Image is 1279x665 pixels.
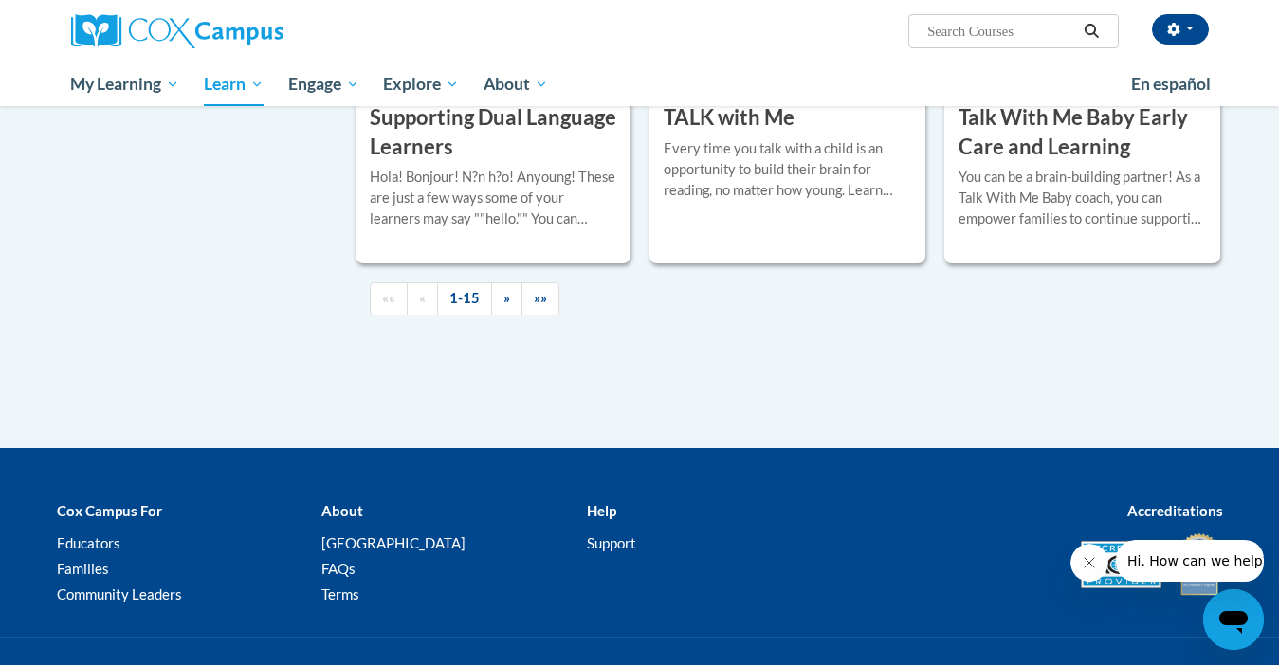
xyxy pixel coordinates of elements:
span: » [503,290,510,306]
a: En español [1119,64,1223,104]
iframe: Button to launch messaging window [1203,589,1264,650]
a: Engage [276,63,372,106]
a: Begining [370,282,408,315]
span: Hi. How can we help? [11,13,154,28]
div: Hola! Bonjour! N?n h?o! Anyoung! These are just a few ways some of your learners may say ""hello.... [370,167,617,229]
a: [GEOGRAPHIC_DATA] [321,534,466,551]
div: You can be a brain-building partner! As a Talk With Me Baby coach, you can empower families to co... [959,167,1206,229]
b: Accreditations [1127,502,1223,519]
span: « [419,290,426,306]
a: Next [491,282,522,315]
h3: Talk With Me Baby Early Care and Learning [959,103,1206,162]
a: Support [587,534,636,551]
span: En español [1131,74,1211,94]
a: 1-15 [437,282,492,315]
span: »» [534,290,547,306]
button: Search [1077,20,1105,43]
div: Main menu [43,63,1237,106]
a: Previous [407,282,438,315]
span: About [484,73,548,96]
span: Engage [288,73,359,96]
iframe: Close message [1070,544,1108,582]
iframe: Message from company [1116,540,1264,582]
b: About [321,502,363,519]
button: Account Settings [1152,14,1209,45]
a: Learn [192,63,276,106]
b: Help [587,502,616,519]
h3: TALK with Me [664,103,795,133]
img: Cox Campus [71,14,283,48]
a: About [471,63,560,106]
a: Educators [57,534,120,551]
a: Explore [371,63,471,106]
a: My Learning [59,63,192,106]
a: FAQs [321,560,356,577]
span: My Learning [70,73,179,96]
span: Explore [383,73,459,96]
b: Cox Campus For [57,502,162,519]
div: Every time you talk with a child is an opportunity to build their brain for reading, no matter ho... [664,138,911,201]
span: Learn [204,73,264,96]
a: Cox Campus [71,14,431,48]
span: «« [382,290,395,306]
a: Community Leaders [57,585,182,602]
a: End [521,282,559,315]
input: Search Courses [925,20,1077,43]
a: Families [57,560,109,577]
img: IDA® Accredited [1176,531,1223,598]
a: Terms [321,585,359,602]
h3: Supporting Dual Language Learners [370,103,617,162]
